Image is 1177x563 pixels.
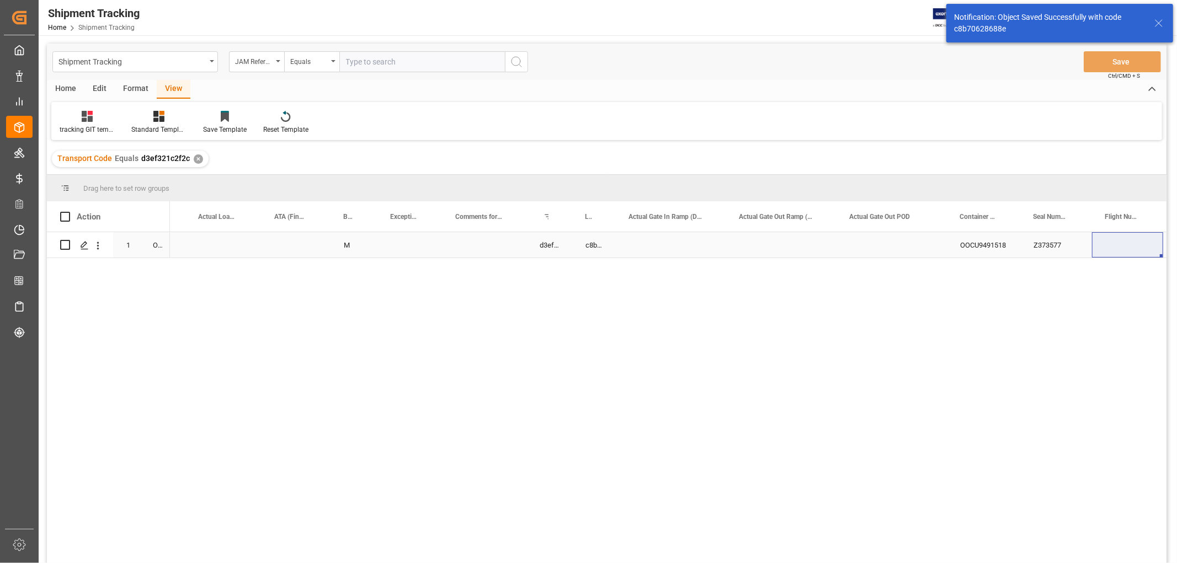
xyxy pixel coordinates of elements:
div: O2 [140,232,170,258]
span: Seal Number [1033,213,1068,221]
div: ✕ [194,154,203,164]
span: Container Number [960,213,997,221]
span: Branch Plant [343,213,354,221]
button: open menu [229,51,284,72]
span: Exception [390,213,419,221]
div: Press SPACE to select this row. [47,232,170,258]
button: Save [1084,51,1161,72]
div: View [157,80,190,99]
div: Reset Template [263,125,308,135]
div: Z373577 [1020,232,1092,258]
div: Home [47,80,84,99]
input: Type to search [339,51,505,72]
span: Actual Gate Out POD [849,213,910,221]
span: Transport Code [57,154,112,163]
span: Actual Gate Out Ramp (Destination) [739,213,813,221]
span: d3ef321c2f2c [141,154,190,163]
div: OOCU9491518 [947,232,1020,258]
div: Format [115,80,157,99]
div: JAM Reference Number [235,54,273,67]
div: Save Template [203,125,247,135]
span: Actual Loading On Train (Destination) [198,213,238,221]
div: Notification: Object Saved Successfully with code c8b70628688e [954,12,1144,35]
button: open menu [284,51,339,72]
div: Edit [84,80,115,99]
div: Shipment Tracking [58,54,206,68]
img: Exertis%20JAM%20-%20Email%20Logo.jpg_1722504956.jpg [933,8,971,28]
div: 1 [113,232,140,258]
span: Actual Gate In Ramp (Destination) [629,213,702,221]
div: Equals [290,54,328,67]
span: Comments for customers ([PERSON_NAME]) [455,213,503,221]
span: Ctrl/CMD + S [1108,72,1140,80]
span: Drag here to set row groups [83,184,169,192]
a: Home [48,24,66,31]
span: Equals [115,154,139,163]
div: M [331,232,377,258]
span: ATA (Final Delivery Location) [274,213,307,221]
div: Standard Templates [131,125,187,135]
div: Shipment Tracking [48,5,140,22]
div: d3ef321c2f2c [526,232,572,258]
div: c8b70628688e [572,232,616,258]
div: tracking GIT template - Rev [60,125,115,135]
div: Action [77,212,100,222]
span: Flight Number [1105,213,1139,221]
button: search button [505,51,528,72]
span: Logward Reference [585,213,592,221]
button: open menu [52,51,218,72]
